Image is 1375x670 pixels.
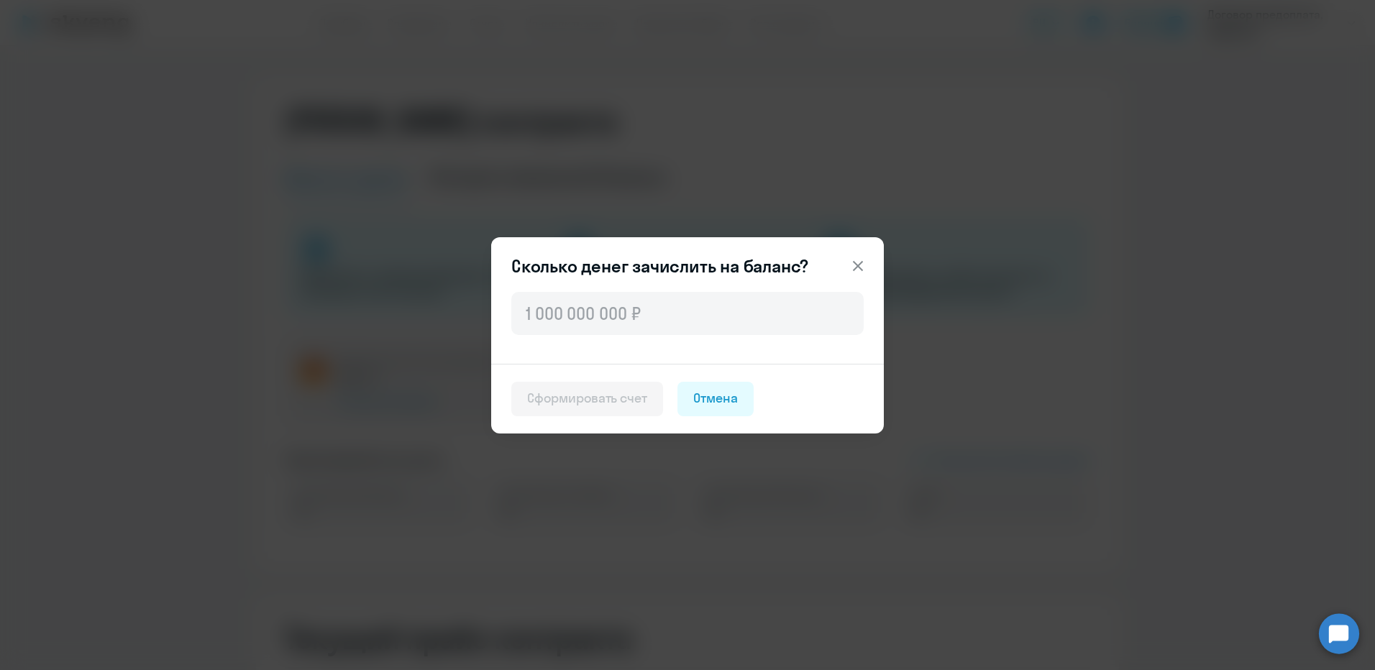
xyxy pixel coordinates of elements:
[491,254,884,277] header: Сколько денег зачислить на баланс?
[511,382,663,416] button: Сформировать счет
[677,382,754,416] button: Отмена
[527,389,647,408] div: Сформировать счет
[693,389,738,408] div: Отмена
[511,292,864,335] input: 1 000 000 000 ₽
